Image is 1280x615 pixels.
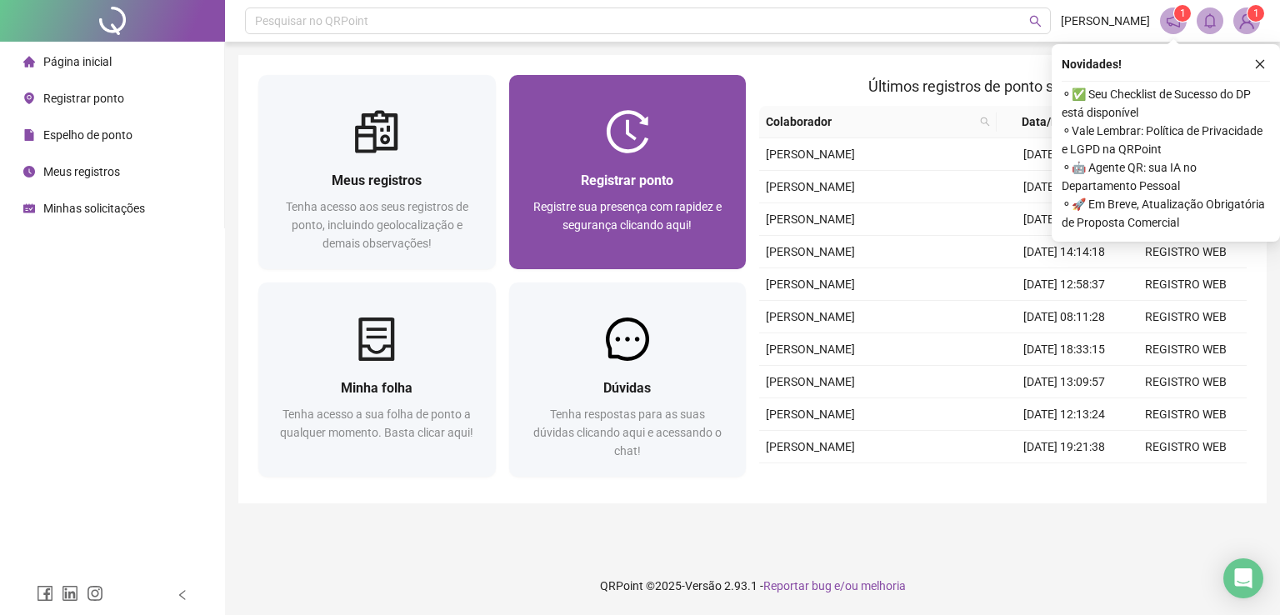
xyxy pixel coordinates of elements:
[1223,558,1263,598] div: Open Intercom Messenger
[685,579,722,592] span: Versão
[23,92,35,104] span: environment
[23,166,35,177] span: clock-circle
[1062,158,1270,195] span: ⚬ 🤖 Agente QR: sua IA no Departamento Pessoal
[603,380,651,396] span: Dúvidas
[977,109,993,134] span: search
[43,165,120,178] span: Meus registros
[980,117,990,127] span: search
[1125,268,1247,301] td: REGISTRO WEB
[1234,8,1259,33] img: 90498
[533,200,722,232] span: Registre sua presença com rapidez e segurança clicando aqui!
[1062,55,1122,73] span: Novidades !
[1003,236,1125,268] td: [DATE] 14:14:18
[1125,333,1247,366] td: REGISTRO WEB
[1062,122,1270,158] span: ⚬ Vale Lembrar: Política de Privacidade e LGPD na QRPoint
[1125,431,1247,463] td: REGISTRO WEB
[43,55,112,68] span: Página inicial
[62,585,78,602] span: linkedin
[1003,268,1125,301] td: [DATE] 12:58:37
[1003,366,1125,398] td: [DATE] 13:09:57
[23,129,35,141] span: file
[258,75,496,269] a: Meus registrosTenha acesso aos seus registros de ponto, incluindo geolocalização e demais observa...
[997,106,1115,138] th: Data/Hora
[1180,7,1186,19] span: 1
[766,440,855,453] span: [PERSON_NAME]
[332,172,422,188] span: Meus registros
[1125,463,1247,496] td: REGISTRO WEB
[766,342,855,356] span: [PERSON_NAME]
[533,407,722,457] span: Tenha respostas para as suas dúvidas clicando aqui e acessando o chat!
[23,202,35,214] span: schedule
[23,56,35,67] span: home
[1202,13,1217,28] span: bell
[177,589,188,601] span: left
[1029,15,1042,27] span: search
[1061,12,1150,30] span: [PERSON_NAME]
[1003,203,1125,236] td: [DATE] 18:41:11
[258,282,496,477] a: Minha folhaTenha acesso a sua folha de ponto a qualquer momento. Basta clicar aqui!
[1174,5,1191,22] sup: 1
[1125,366,1247,398] td: REGISTRO WEB
[766,245,855,258] span: [PERSON_NAME]
[1254,58,1266,70] span: close
[87,585,103,602] span: instagram
[509,282,747,477] a: DúvidasTenha respostas para as suas dúvidas clicando aqui e acessando o chat!
[1003,398,1125,431] td: [DATE] 12:13:24
[1125,236,1247,268] td: REGISTRO WEB
[509,75,747,269] a: Registrar pontoRegistre sua presença com rapidez e segurança clicando aqui!
[43,128,132,142] span: Espelho de ponto
[1125,301,1247,333] td: REGISTRO WEB
[1166,13,1181,28] span: notification
[766,310,855,323] span: [PERSON_NAME]
[766,277,855,291] span: [PERSON_NAME]
[1003,431,1125,463] td: [DATE] 19:21:38
[43,92,124,105] span: Registrar ponto
[341,380,412,396] span: Minha folha
[1003,138,1125,171] td: [DATE] 10:52:51
[1062,195,1270,232] span: ⚬ 🚀 Em Breve, Atualização Obrigatória de Proposta Comercial
[1003,463,1125,496] td: [DATE] 15:01:09
[1253,7,1259,19] span: 1
[1062,85,1270,122] span: ⚬ ✅ Seu Checklist de Sucesso do DP está disponível
[280,407,473,439] span: Tenha acesso a sua folha de ponto a qualquer momento. Basta clicar aqui!
[766,147,855,161] span: [PERSON_NAME]
[1003,333,1125,366] td: [DATE] 18:33:15
[766,112,973,131] span: Colaborador
[766,375,855,388] span: [PERSON_NAME]
[1003,301,1125,333] td: [DATE] 08:11:28
[286,200,468,250] span: Tenha acesso aos seus registros de ponto, incluindo geolocalização e demais observações!
[766,212,855,226] span: [PERSON_NAME]
[37,585,53,602] span: facebook
[225,557,1280,615] footer: QRPoint © 2025 - 2.93.1 -
[868,77,1137,95] span: Últimos registros de ponto sincronizados
[1003,112,1095,131] span: Data/Hora
[763,579,906,592] span: Reportar bug e/ou melhoria
[1247,5,1264,22] sup: Atualize o seu contato no menu Meus Dados
[1003,171,1125,203] td: [DATE] 06:41:20
[1125,398,1247,431] td: REGISTRO WEB
[766,180,855,193] span: [PERSON_NAME]
[766,407,855,421] span: [PERSON_NAME]
[43,202,145,215] span: Minhas solicitações
[581,172,673,188] span: Registrar ponto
